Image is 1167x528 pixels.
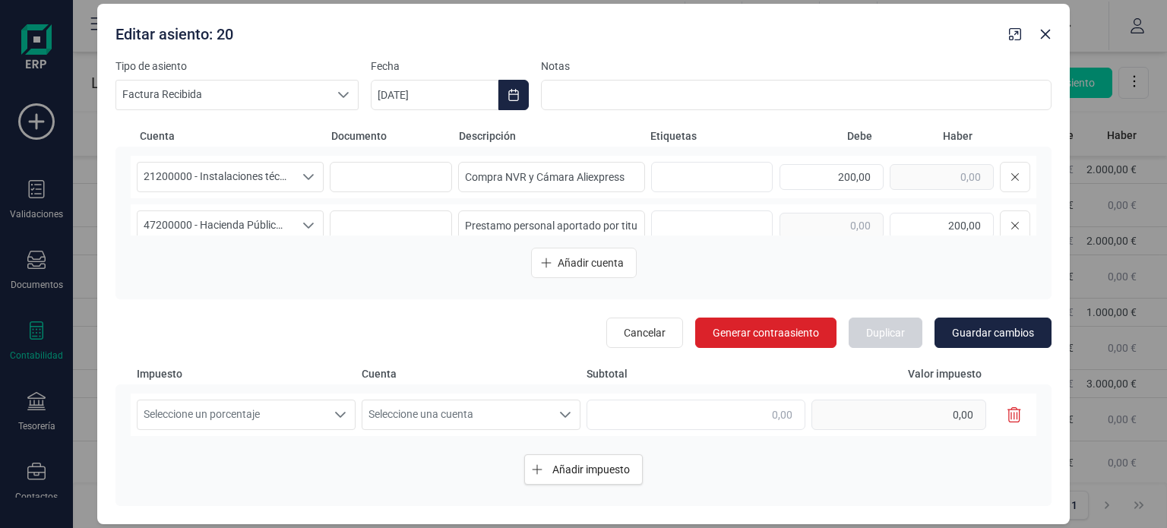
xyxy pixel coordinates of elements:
[558,255,624,270] span: Añadir cuenta
[140,128,325,144] span: Cuenta
[116,81,329,109] span: Factura Recibida
[371,58,529,74] label: Fecha
[935,318,1052,348] button: Guardar cambios
[138,163,294,191] span: 21200000 - Instalaciones técnicas
[362,366,580,381] span: Cuenta
[524,454,643,485] button: Añadir impuesto
[778,128,872,144] span: Debe
[115,58,359,74] label: Tipo de asiento
[890,213,994,239] input: 0,00
[890,164,994,190] input: 0,00
[326,400,355,429] div: Seleccione un porcentaje
[552,462,630,477] span: Añadir impuesto
[811,366,997,381] span: Valor impuesto
[713,325,819,340] span: Generar contraasiento
[137,366,356,381] span: Impuesto
[606,318,683,348] button: Cancelar
[498,80,529,110] button: Choose Date
[138,211,294,240] span: 47200000 - Hacienda Pública, IVA soportado
[109,17,1003,45] div: Editar asiento: 20
[587,400,805,430] input: 0,00
[541,58,1052,74] label: Notas
[531,248,637,278] button: Añadir cuenta
[780,164,884,190] input: 0,00
[551,400,580,429] div: Seleccione una cuenta
[294,163,323,191] div: Seleccione una cuenta
[952,325,1034,340] span: Guardar cambios
[780,213,884,239] input: 0,00
[294,211,323,240] div: Seleccione una cuenta
[459,128,644,144] span: Descripción
[138,400,326,429] span: Seleccione un porcentaje
[811,400,986,430] input: 0,00
[878,128,972,144] span: Haber
[695,318,837,348] button: Generar contraasiento
[849,318,922,348] button: Duplicar
[650,128,772,144] span: Etiquetas
[587,366,805,381] span: Subtotal
[362,400,551,429] span: Seleccione una cuenta
[624,325,666,340] span: Cancelar
[331,128,453,144] span: Documento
